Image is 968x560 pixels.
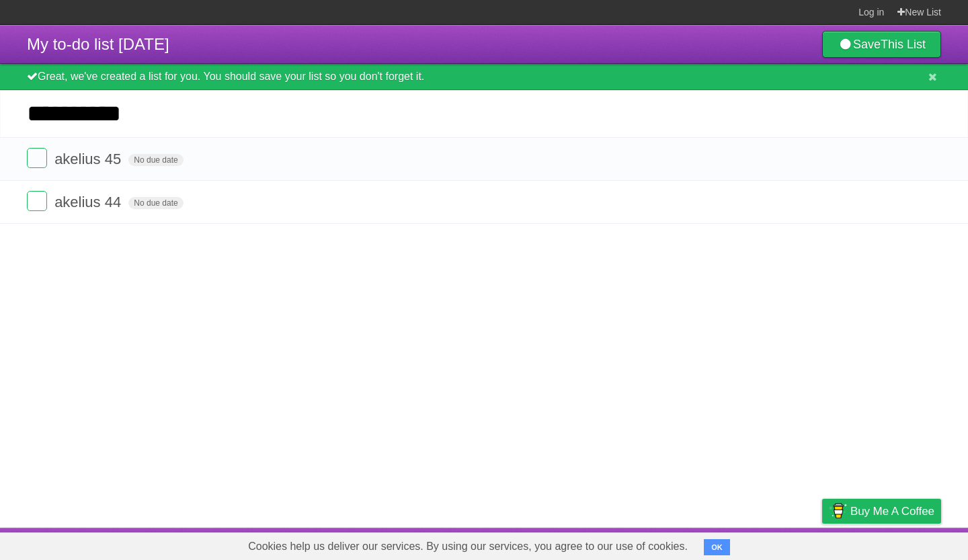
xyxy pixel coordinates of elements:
[822,499,941,524] a: Buy me a coffee
[27,191,47,211] label: Done
[54,194,124,210] span: akelius 44
[128,197,183,209] span: No due date
[850,499,934,523] span: Buy me a coffee
[856,531,941,557] a: Suggest a feature
[704,539,730,555] button: OK
[54,151,124,167] span: akelius 45
[688,531,742,557] a: Developers
[881,38,926,51] b: This List
[235,533,701,560] span: Cookies help us deliver our services. By using our services, you agree to our use of cookies.
[128,154,183,166] span: No due date
[829,499,847,522] img: Buy me a coffee
[822,31,941,58] a: SaveThis List
[27,148,47,168] label: Done
[27,35,169,53] span: My to-do list [DATE]
[759,531,789,557] a: Terms
[805,531,840,557] a: Privacy
[643,531,672,557] a: About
